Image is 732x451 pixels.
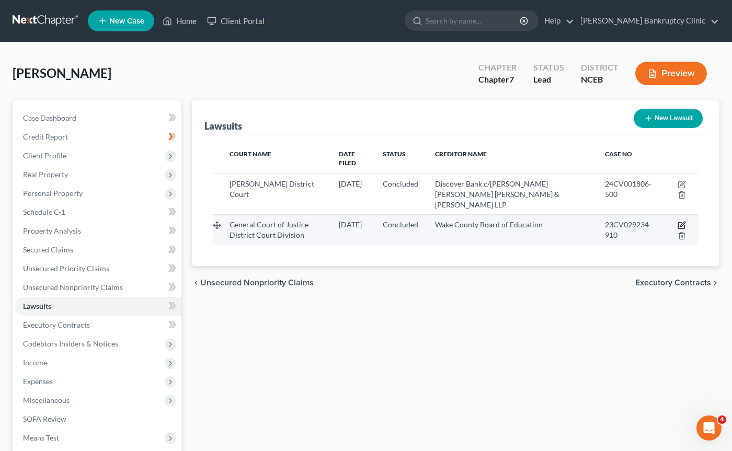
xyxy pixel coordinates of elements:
[230,179,314,199] span: [PERSON_NAME] District Court
[635,279,719,287] button: Executory Contracts chevron_right
[23,207,65,216] span: Schedule C-1
[23,170,68,179] span: Real Property
[204,120,242,132] div: Lawsuits
[23,113,76,122] span: Case Dashboard
[478,74,517,86] div: Chapter
[23,339,118,348] span: Codebtors Insiders & Notices
[23,264,109,273] span: Unsecured Priority Claims
[339,179,362,188] span: [DATE]
[13,65,111,80] span: [PERSON_NAME]
[15,128,181,146] a: Credit Report
[230,220,308,239] span: General Court of Justice District Court Division
[435,150,487,158] span: Creditor Name
[202,11,270,30] a: Client Portal
[696,415,722,441] iframe: Intercom live chat
[192,279,314,287] button: chevron_left Unsecured Nonpriority Claims
[23,283,123,292] span: Unsecured Nonpriority Claims
[157,11,202,30] a: Home
[15,240,181,259] a: Secured Claims
[605,179,651,199] span: 24CV001806-500
[426,11,521,30] input: Search by name...
[711,279,719,287] i: chevron_right
[581,74,619,86] div: NCEB
[15,297,181,316] a: Lawsuits
[23,132,68,141] span: Credit Report
[23,245,73,254] span: Secured Claims
[635,279,711,287] span: Executory Contracts
[23,396,70,404] span: Miscellaneous
[339,220,362,229] span: [DATE]
[435,179,559,209] span: Discover Bank c/[PERSON_NAME] [PERSON_NAME] [PERSON_NAME] & [PERSON_NAME] LLP
[15,259,181,278] a: Unsecured Priority Claims
[15,410,181,429] a: SOFA Review
[15,203,181,222] a: Schedule C-1
[200,279,314,287] span: Unsecured Nonpriority Claims
[533,74,564,86] div: Lead
[383,220,418,229] span: Concluded
[635,62,707,85] button: Preview
[383,179,418,188] span: Concluded
[605,220,651,239] span: 23CV029234-910
[23,302,51,310] span: Lawsuits
[23,433,59,442] span: Means Test
[605,150,632,158] span: Case No
[718,415,726,424] span: 4
[435,220,543,229] span: Wake County Board of Education
[15,222,181,240] a: Property Analysis
[533,62,564,74] div: Status
[15,316,181,334] a: Executory Contracts
[192,279,200,287] i: chevron_left
[339,150,356,167] span: Date Filed
[509,74,514,84] span: 7
[109,17,144,25] span: New Case
[23,414,66,423] span: SOFA Review
[23,358,47,367] span: Income
[581,62,619,74] div: District
[634,109,703,128] button: New Lawsuit
[23,377,53,386] span: Expenses
[575,11,719,30] a: [PERSON_NAME] Bankruptcy Clinic
[478,62,517,74] div: Chapter
[23,226,81,235] span: Property Analysis
[230,150,271,158] span: Court Name
[383,150,406,158] span: Status
[539,11,574,30] a: Help
[23,151,66,160] span: Client Profile
[15,278,181,297] a: Unsecured Nonpriority Claims
[23,189,83,198] span: Personal Property
[23,320,90,329] span: Executory Contracts
[15,109,181,128] a: Case Dashboard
